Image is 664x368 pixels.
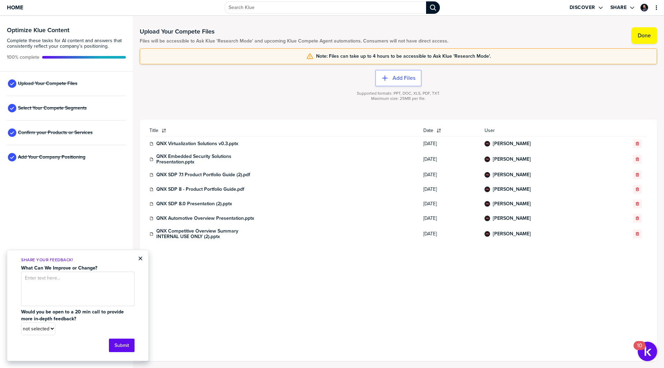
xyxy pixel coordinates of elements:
span: Complete these tasks for AI content and answers that consistently reflect your company’s position... [7,38,126,49]
a: [PERSON_NAME] [493,201,531,207]
a: [PERSON_NAME] [493,141,531,147]
div: Praveen Narendran [485,172,490,178]
div: Search Klue [426,1,440,14]
div: Praveen Narendran [485,157,490,162]
span: Active [7,55,39,60]
a: QNX SDP 8.0 Presentation (2).pptx [156,201,232,207]
a: [PERSON_NAME] [493,172,531,178]
div: Praveen Narendran [485,187,490,192]
span: Select Your Compete Segments [18,105,87,111]
span: Upload Your Compete Files [18,81,77,86]
span: [DATE] [423,187,476,192]
span: Note: Files can take up to 4 hours to be accessible to Ask Klue 'Research Mode'. [316,54,491,59]
span: [DATE] [423,216,476,221]
button: Submit [109,339,135,352]
span: Add Your Company Positioning [18,154,85,160]
a: [PERSON_NAME] [493,157,531,162]
a: QNX Virtualization Solutions v0.3.pptx [156,141,238,147]
label: Done [638,32,651,39]
div: Praveen Narendran [485,231,490,237]
a: QNX Competitive Overview Summary INTERNAL USE ONLY (2).pptx [156,228,260,239]
div: 10 [637,346,642,355]
label: Add Files [393,75,415,82]
a: QNX Automotive Overview Presentation.pptx [156,216,254,221]
span: [DATE] [423,231,476,237]
div: Praveen Narendran [485,216,490,221]
img: 8766cb824d946f9eb9af85d050563aa9-sml.png [485,202,489,206]
span: [DATE] [423,157,476,162]
span: [DATE] [423,201,476,207]
span: Maximum size: 25MB per file. [371,96,426,101]
span: Files will be accessible to Ask Klue 'Research Mode' and upcoming Klue Compete Agent automations.... [140,38,448,44]
button: Close [138,254,143,263]
p: Share Your Feedback! [21,257,135,263]
span: Home [7,4,23,10]
label: Discover [570,4,595,11]
a: [PERSON_NAME] [493,187,531,192]
div: Patryk Fournier [640,4,648,11]
img: 8766cb824d946f9eb9af85d050563aa9-sml.png [485,142,489,146]
div: Praveen Narendran [485,201,490,207]
img: 8766cb824d946f9eb9af85d050563aa9-sml.png [485,173,489,177]
a: QNX SDP 7.1 Product Portfolio Guide (2).pdf [156,172,250,178]
span: Confirm your Products or Services [18,130,93,135]
span: [DATE] [423,141,476,147]
img: 8766cb824d946f9eb9af85d050563aa9-sml.png [485,157,489,161]
span: Title [149,128,158,133]
a: [PERSON_NAME] [493,231,531,237]
h3: Optimize Klue Content [7,27,126,33]
strong: Would you be open to a 20 min call to provide more in-depth feedback? [21,308,125,322]
span: [DATE] [423,172,476,178]
img: 69b001d9f319bddabe442f92a8397bfc-sml.png [641,4,647,11]
label: Share [610,4,627,11]
a: QNX Embedded Security Solutions Presentation.pptx [156,154,260,165]
input: Search Klue [224,1,426,14]
h1: Upload Your Compete Files [140,27,448,36]
a: QNX SDP 8 - Product Portfolio Guide.pdf [156,187,244,192]
div: Praveen Narendran [485,141,490,147]
img: 8766cb824d946f9eb9af85d050563aa9-sml.png [485,232,489,236]
img: 8766cb824d946f9eb9af85d050563aa9-sml.png [485,187,489,191]
strong: What Can We Improve or Change? [21,264,97,272]
button: Open Resource Center, 10 new notifications [638,342,657,361]
a: Edit Profile [640,3,649,12]
img: 8766cb824d946f9eb9af85d050563aa9-sml.png [485,216,489,220]
span: Date [423,128,433,133]
span: User [485,128,602,133]
a: [PERSON_NAME] [493,216,531,221]
span: Supported formats: PPT, DOC, XLS, PDF, TXT. [357,91,440,96]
